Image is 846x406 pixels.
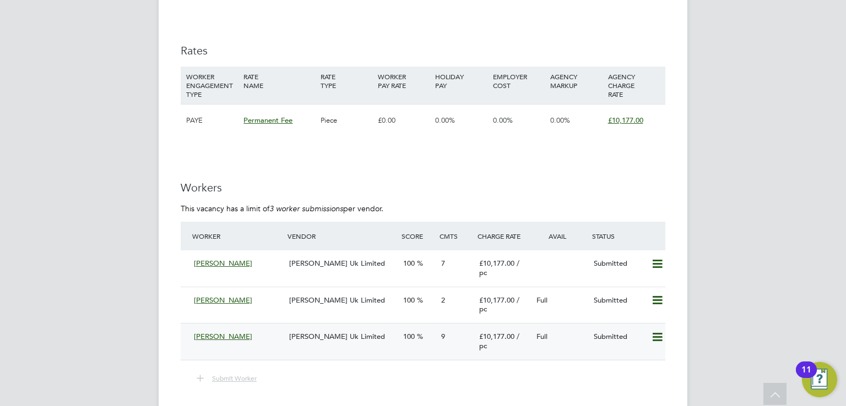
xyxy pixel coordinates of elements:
[479,295,514,305] span: £10,177.00
[375,67,432,95] div: WORKER PAY RATE
[493,116,513,125] span: 0.00%
[375,105,432,136] div: £0.00
[589,255,647,273] div: Submitted
[189,226,285,246] div: Worker
[181,180,665,195] h3: Workers
[589,328,647,346] div: Submitted
[475,226,532,246] div: Charge Rate
[536,295,547,305] span: Full
[589,226,665,246] div: Status
[479,259,514,268] span: £10,177.00
[289,295,385,305] span: [PERSON_NAME] Uk Limited
[285,226,399,246] div: Vendor
[399,226,437,246] div: Score
[589,292,647,310] div: Submitted
[479,332,519,350] span: / pc
[550,116,570,125] span: 0.00%
[547,67,605,95] div: AGENCY MARKUP
[435,116,455,125] span: 0.00%
[183,67,241,104] div: WORKER ENGAGEMENT TYPE
[403,259,415,268] span: 100
[403,295,415,305] span: 100
[243,116,292,125] span: Permanent Fee
[194,295,252,305] span: [PERSON_NAME]
[605,67,663,104] div: AGENCY CHARGE RATE
[183,105,241,136] div: PAYE
[479,332,514,341] span: £10,177.00
[608,116,643,125] span: £10,177.00
[289,259,385,268] span: [PERSON_NAME] Uk Limited
[241,67,317,95] div: RATE NAME
[441,332,445,341] span: 9
[318,105,375,136] div: Piece
[479,259,519,277] span: / pc
[194,332,252,341] span: [PERSON_NAME]
[479,295,519,314] span: / pc
[189,371,265,386] button: Submit Worker
[403,332,415,341] span: 100
[532,226,589,246] div: Avail
[212,374,257,382] span: Submit Worker
[432,67,490,95] div: HOLIDAY PAY
[318,67,375,95] div: RATE TYPE
[437,226,475,246] div: Cmts
[181,204,665,213] p: This vacancy has a limit of per vendor.
[441,259,445,268] span: 7
[802,362,837,397] button: Open Resource Center, 11 new notifications
[801,370,811,384] div: 11
[289,332,385,341] span: [PERSON_NAME] Uk Limited
[490,67,547,95] div: EMPLOYER COST
[441,295,445,305] span: 2
[269,204,343,213] em: 3 worker submissions
[194,259,252,268] span: [PERSON_NAME]
[536,332,547,341] span: Full
[181,43,665,58] h3: Rates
